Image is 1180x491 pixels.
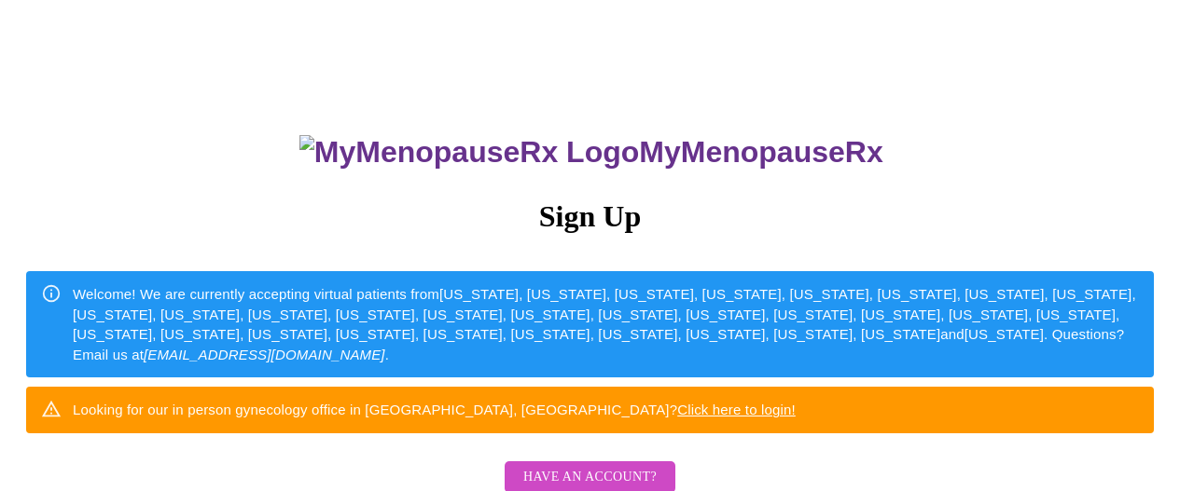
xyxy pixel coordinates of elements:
[29,135,1155,170] h3: MyMenopauseRx
[26,199,1154,234] h3: Sign Up
[523,466,657,489] span: Have an account?
[677,402,796,417] a: Click here to login!
[73,392,796,427] div: Looking for our in person gynecology office in [GEOGRAPHIC_DATA], [GEOGRAPHIC_DATA]?
[299,135,639,170] img: MyMenopauseRx Logo
[144,347,385,362] em: [EMAIL_ADDRESS][DOMAIN_NAME]
[73,277,1139,372] div: Welcome! We are currently accepting virtual patients from [US_STATE], [US_STATE], [US_STATE], [US...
